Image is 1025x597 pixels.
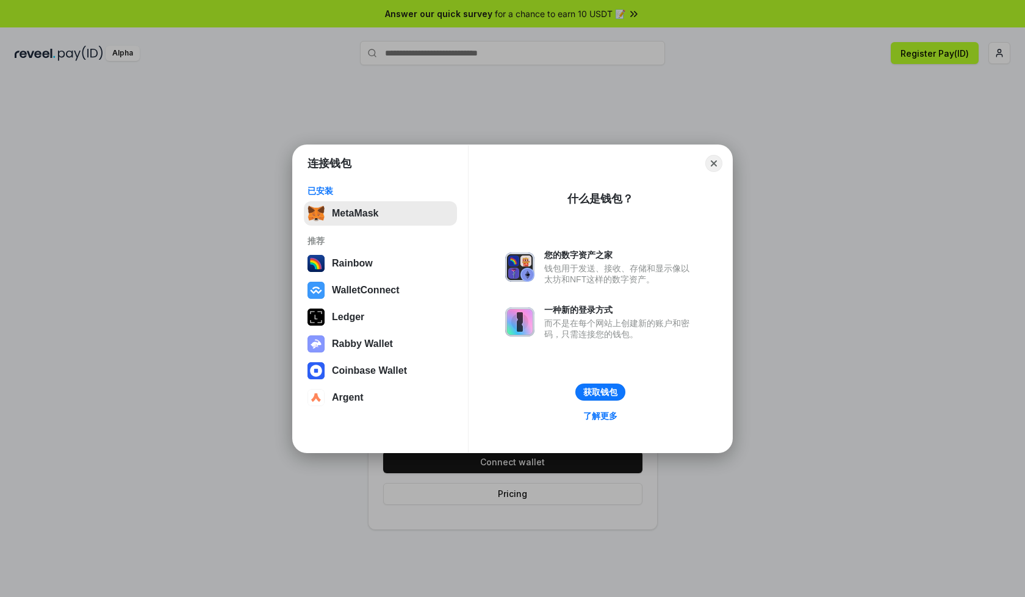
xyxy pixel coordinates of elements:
[307,255,325,272] img: svg+xml,%3Csvg%20width%3D%22120%22%20height%3D%22120%22%20viewBox%3D%220%200%20120%20120%22%20fil...
[567,191,633,206] div: 什么是钱包？
[307,282,325,299] img: svg+xml,%3Csvg%20width%3D%2228%22%20height%3D%2228%22%20viewBox%3D%220%200%2028%2028%22%20fill%3D...
[544,263,696,285] div: 钱包用于发送、接收、存储和显示像以太坊和NFT这样的数字资产。
[307,335,325,352] img: svg+xml,%3Csvg%20xmlns%3D%22http%3A%2F%2Fwww.w3.org%2F2000%2Fsvg%22%20fill%3D%22none%22%20viewBox...
[307,185,453,196] div: 已安装
[304,278,457,302] button: WalletConnect
[332,365,407,376] div: Coinbase Wallet
[304,385,457,410] button: Argent
[332,338,393,349] div: Rabby Wallet
[307,205,325,222] img: svg+xml,%3Csvg%20fill%3D%22none%22%20height%3D%2233%22%20viewBox%3D%220%200%2035%2033%22%20width%...
[304,332,457,356] button: Rabby Wallet
[332,258,373,269] div: Rainbow
[576,408,625,424] a: 了解更多
[304,305,457,329] button: Ledger
[705,155,722,172] button: Close
[307,156,351,171] h1: 连接钱包
[332,208,378,219] div: MetaMask
[307,362,325,379] img: svg+xml,%3Csvg%20width%3D%2228%22%20height%3D%2228%22%20viewBox%3D%220%200%2028%2028%22%20fill%3D...
[332,285,400,296] div: WalletConnect
[332,392,364,403] div: Argent
[544,304,696,315] div: 一种新的登录方式
[544,249,696,260] div: 您的数字资产之家
[583,410,617,421] div: 了解更多
[544,318,696,340] div: 而不是在每个网站上创建新的账户和密码，只需连接您的钱包。
[583,387,617,398] div: 获取钱包
[307,235,453,246] div: 推荐
[307,389,325,406] img: svg+xml,%3Csvg%20width%3D%2228%22%20height%3D%2228%22%20viewBox%3D%220%200%2028%2028%22%20fill%3D...
[505,252,534,282] img: svg+xml,%3Csvg%20xmlns%3D%22http%3A%2F%2Fwww.w3.org%2F2000%2Fsvg%22%20fill%3D%22none%22%20viewBox...
[304,251,457,276] button: Rainbow
[307,309,325,326] img: svg+xml,%3Csvg%20xmlns%3D%22http%3A%2F%2Fwww.w3.org%2F2000%2Fsvg%22%20width%3D%2228%22%20height%3...
[575,384,625,401] button: 获取钱包
[304,201,457,226] button: MetaMask
[332,312,364,323] div: Ledger
[304,359,457,383] button: Coinbase Wallet
[505,307,534,337] img: svg+xml,%3Csvg%20xmlns%3D%22http%3A%2F%2Fwww.w3.org%2F2000%2Fsvg%22%20fill%3D%22none%22%20viewBox...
